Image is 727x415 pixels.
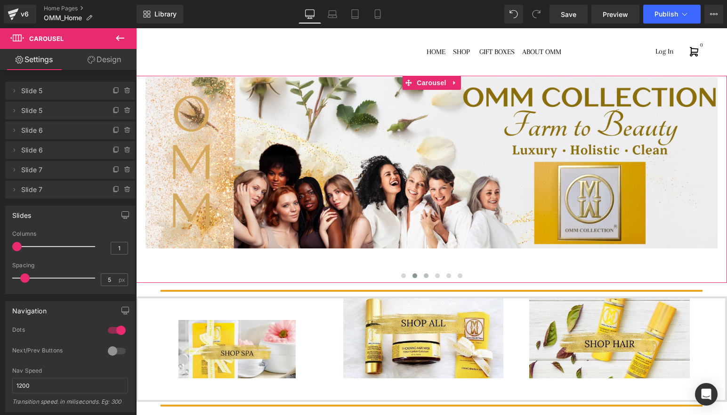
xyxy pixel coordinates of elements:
[21,121,100,139] span: Slide 6
[14,385,202,408] h1: HAIR CARE
[12,367,128,374] div: Nav Speed
[382,16,429,31] a: ABOUT OMM
[44,14,82,22] span: OMM_Home
[344,5,366,24] a: Tablet
[12,262,128,269] div: Spacing
[299,5,321,24] a: Desktop
[278,48,312,62] span: Carousel
[564,14,567,20] span: 0
[389,385,577,408] h1: SPA
[12,302,47,315] div: Navigation
[19,8,31,20] div: v6
[321,5,344,24] a: Laptop
[21,181,100,199] span: Slide 7
[119,277,127,283] span: px
[541,14,549,33] a: Search
[29,35,64,42] span: Carousel
[654,10,678,18] span: Publish
[21,102,100,120] span: Slide 5
[202,385,389,408] h1: BEST SELLERS
[21,82,100,100] span: Slide 5
[366,5,389,24] a: Mobile
[4,5,36,24] a: v6
[339,16,382,31] a: GIFT BOXES
[313,16,338,31] a: SHOP
[704,5,723,24] button: More
[313,48,325,62] a: Expand / Collapse
[561,9,576,19] span: Save
[514,14,541,33] a: Log In
[70,49,138,70] a: Design
[154,10,177,18] span: Library
[643,5,701,24] button: Publish
[12,206,31,219] div: Slides
[603,9,628,19] span: Preview
[527,5,546,24] button: Redo
[519,17,538,30] span: Log In
[9,49,582,221] img: 35% OFF Sale entire store, use promo code USE35
[12,398,128,412] div: Transition speed. in miliseconds. Eg: 300
[591,5,639,24] a: Preview
[21,141,100,159] span: Slide 6
[287,16,313,31] a: HOME
[549,14,568,33] a: Cart
[12,326,98,336] div: Dots
[137,5,183,24] a: New Library
[12,231,128,237] div: Columns
[504,5,523,24] button: Undo
[695,383,718,406] div: Open Intercom Messenger
[21,161,100,179] span: Slide 7
[44,5,137,12] a: Home Pages
[12,347,98,357] div: Next/Prev Buttons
